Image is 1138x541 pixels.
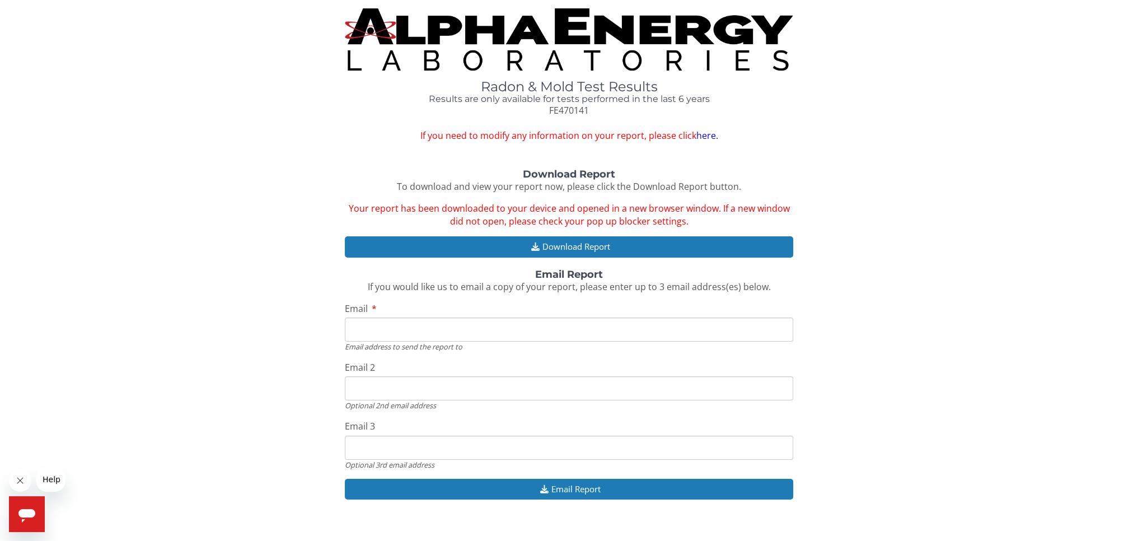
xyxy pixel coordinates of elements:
span: Email [345,302,368,315]
iframe: Button to launch messaging window [9,496,45,532]
h4: Results are only available for tests performed in the last 6 years [345,94,793,104]
span: If you would like us to email a copy of your report, please enter up to 3 email address(es) below. [367,281,770,293]
strong: Email Report [535,268,603,281]
strong: Download Report [523,168,615,180]
img: TightCrop.jpg [345,8,793,71]
div: Email address to send the report to [345,342,793,352]
span: Email 3 [345,420,375,432]
button: Download Report [345,236,793,257]
div: Optional 3rd email address [345,460,793,470]
button: Email Report [345,479,793,500]
span: If you need to modify any information on your report, please click [345,129,793,142]
a: here. [696,129,718,142]
span: Your report has been downloaded to your device and opened in a new browser window. If a new windo... [348,202,789,227]
iframe: Message from company [36,467,65,492]
span: FE470141 [549,104,589,116]
span: To download and view your report now, please click the Download Report button. [397,180,741,193]
iframe: Close message [9,469,31,492]
h1: Radon & Mold Test Results [345,80,793,94]
div: Optional 2nd email address [345,400,793,411]
span: Email 2 [345,361,375,374]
